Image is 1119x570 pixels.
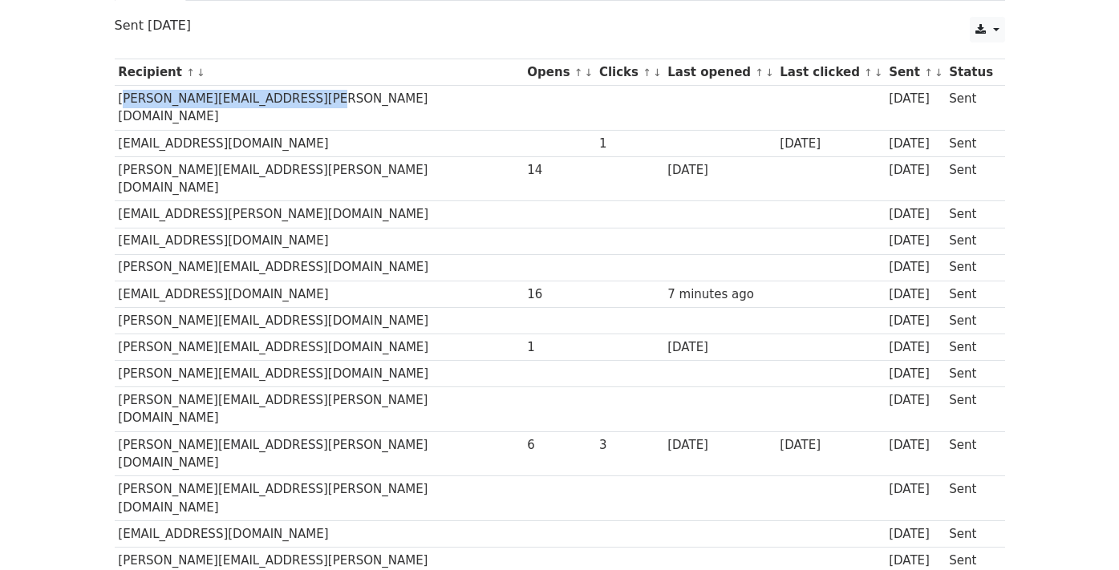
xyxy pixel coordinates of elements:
[889,365,942,383] div: [DATE]
[780,135,881,153] div: [DATE]
[945,307,996,334] td: Sent
[115,86,524,131] td: [PERSON_NAME][EMAIL_ADDRESS][PERSON_NAME][DOMAIN_NAME]
[667,285,772,304] div: 7 minutes ago
[924,67,933,79] a: ↑
[115,361,524,387] td: [PERSON_NAME][EMAIL_ADDRESS][DOMAIN_NAME]
[889,480,942,499] div: [DATE]
[197,67,205,79] a: ↓
[776,59,886,86] th: Last clicked
[667,338,772,357] div: [DATE]
[115,431,524,476] td: [PERSON_NAME][EMAIL_ADDRESS][PERSON_NAME][DOMAIN_NAME]
[115,254,524,281] td: [PERSON_NAME][EMAIL_ADDRESS][DOMAIN_NAME]
[115,387,524,432] td: [PERSON_NAME][EMAIL_ADDRESS][PERSON_NAME][DOMAIN_NAME]
[945,431,996,476] td: Sent
[643,67,651,79] a: ↑
[885,59,945,86] th: Sent
[115,17,1005,34] p: Sent [DATE]
[663,59,776,86] th: Last opened
[889,391,942,410] div: [DATE]
[595,59,663,86] th: Clicks
[667,161,772,180] div: [DATE]
[186,67,195,79] a: ↑
[1039,493,1119,570] iframe: Chat Widget
[115,201,524,228] td: [EMAIL_ADDRESS][PERSON_NAME][DOMAIN_NAME]
[653,67,662,79] a: ↓
[524,59,596,86] th: Opens
[945,156,996,201] td: Sent
[585,67,594,79] a: ↓
[889,436,942,455] div: [DATE]
[889,525,942,544] div: [DATE]
[115,476,524,521] td: [PERSON_NAME][EMAIL_ADDRESS][PERSON_NAME][DOMAIN_NAME]
[945,387,996,432] td: Sent
[945,201,996,228] td: Sent
[889,90,942,108] div: [DATE]
[780,436,881,455] div: [DATE]
[889,232,942,250] div: [DATE]
[527,161,591,180] div: 14
[945,59,996,86] th: Status
[765,67,774,79] a: ↓
[945,476,996,521] td: Sent
[945,361,996,387] td: Sent
[755,67,764,79] a: ↑
[115,520,524,547] td: [EMAIL_ADDRESS][DOMAIN_NAME]
[889,258,942,277] div: [DATE]
[874,67,883,79] a: ↓
[945,228,996,254] td: Sent
[889,338,942,357] div: [DATE]
[574,67,583,79] a: ↑
[115,156,524,201] td: [PERSON_NAME][EMAIL_ADDRESS][PERSON_NAME][DOMAIN_NAME]
[935,67,943,79] a: ↓
[889,205,942,224] div: [DATE]
[115,281,524,307] td: [EMAIL_ADDRESS][DOMAIN_NAME]
[889,135,942,153] div: [DATE]
[527,338,591,357] div: 1
[889,161,942,180] div: [DATE]
[889,312,942,330] div: [DATE]
[945,520,996,547] td: Sent
[115,59,524,86] th: Recipient
[945,86,996,131] td: Sent
[889,552,942,570] div: [DATE]
[945,130,996,156] td: Sent
[527,436,591,455] div: 6
[889,285,942,304] div: [DATE]
[115,130,524,156] td: [EMAIL_ADDRESS][DOMAIN_NAME]
[667,436,772,455] div: [DATE]
[115,228,524,254] td: [EMAIL_ADDRESS][DOMAIN_NAME]
[599,135,660,153] div: 1
[945,254,996,281] td: Sent
[115,307,524,334] td: [PERSON_NAME][EMAIL_ADDRESS][DOMAIN_NAME]
[945,334,996,360] td: Sent
[864,67,873,79] a: ↑
[945,281,996,307] td: Sent
[115,334,524,360] td: [PERSON_NAME][EMAIL_ADDRESS][DOMAIN_NAME]
[599,436,660,455] div: 3
[527,285,591,304] div: 16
